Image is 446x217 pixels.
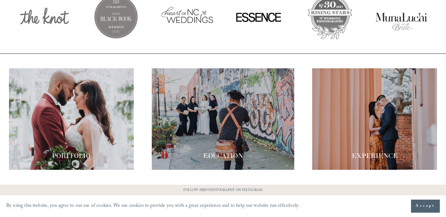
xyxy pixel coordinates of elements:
[169,188,277,194] p: FOLLOW @JBIVPHOTOGRAPHY ON INSTAGRAM
[352,152,398,160] span: EXPERIENCE
[203,152,243,160] span: EDUCATION
[52,152,90,160] span: PORTFOLIO
[6,201,299,211] p: By using this website, you agree to our use of cookies. We use cookies to provide you with a grea...
[416,203,435,209] span: Accept
[411,200,440,213] button: Accept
